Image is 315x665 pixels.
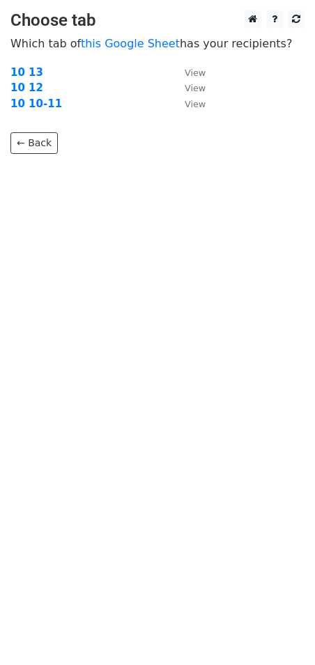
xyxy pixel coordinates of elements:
[171,81,206,94] a: View
[10,97,62,110] a: 10 10-11
[185,68,206,78] small: View
[10,132,58,154] a: ← Back
[10,36,305,51] p: Which tab of has your recipients?
[10,10,305,31] h3: Choose tab
[10,66,43,79] a: 10 13
[10,81,43,94] a: 10 12
[81,37,180,50] a: this Google Sheet
[171,97,206,110] a: View
[171,66,206,79] a: View
[185,99,206,109] small: View
[185,83,206,93] small: View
